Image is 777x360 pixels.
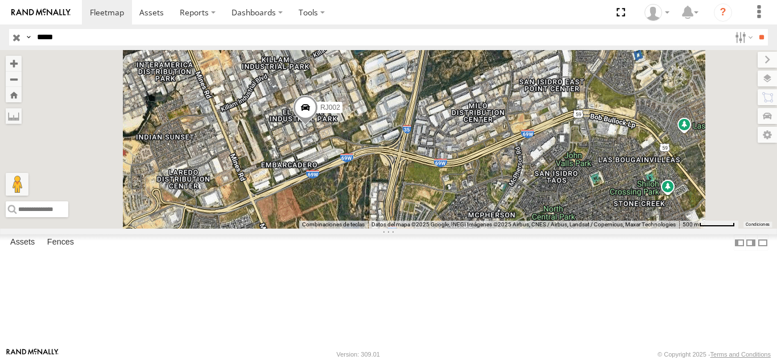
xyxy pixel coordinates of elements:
label: Search Query [24,29,33,45]
span: Datos del mapa ©2025 Google, INEGI Imágenes ©2025 Airbus, CNES / Airbus, Landsat / Copernicus, Ma... [371,221,676,227]
button: Combinaciones de teclas [302,221,365,229]
label: Measure [6,108,22,124]
label: Search Filter Options [730,29,755,45]
span: RJ002 [320,104,340,111]
button: Zoom Home [6,87,22,102]
label: Hide Summary Table [757,234,768,251]
label: Dock Summary Table to the Right [745,234,757,251]
a: Visit our Website [6,349,59,360]
button: Arrastra el hombrecito naranja al mapa para abrir Street View [6,173,28,196]
label: Map Settings [758,127,777,143]
span: 500 m [683,221,699,227]
label: Assets [5,235,40,251]
label: Dock Summary Table to the Left [734,234,745,251]
img: rand-logo.svg [11,9,71,16]
button: Escala del mapa: 500 m por 59 píxeles [679,221,738,229]
button: Zoom in [6,56,22,71]
a: Condiciones (se abre en una nueva pestaña) [746,222,770,226]
div: Taylete Medina [640,4,673,21]
div: Version: 309.01 [337,351,380,358]
div: © Copyright 2025 - [658,351,771,358]
i: ? [714,3,732,22]
a: Terms and Conditions [710,351,771,358]
button: Zoom out [6,71,22,87]
label: Fences [42,235,80,251]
